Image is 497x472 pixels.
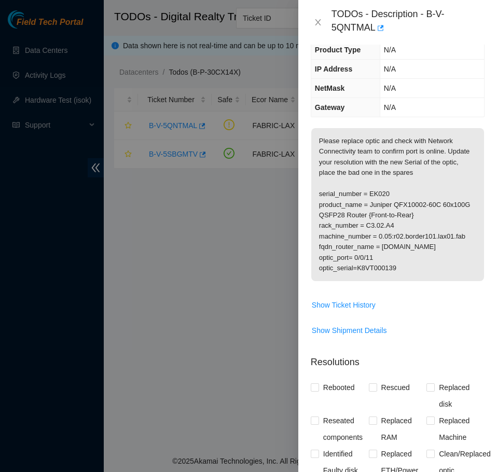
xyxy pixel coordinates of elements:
[384,46,396,54] span: N/A
[312,299,376,311] span: Show Ticket History
[311,322,388,339] button: Show Shipment Details
[319,379,359,396] span: Rebooted
[384,84,396,92] span: N/A
[384,103,396,112] span: N/A
[311,128,484,281] p: Please replace optic and check with Network Connectivity team to confirm port is online. Update y...
[311,18,325,27] button: Close
[314,18,322,26] span: close
[311,347,485,369] p: Resolutions
[315,103,345,112] span: Gateway
[377,412,427,446] span: Replaced RAM
[384,65,396,73] span: N/A
[315,46,361,54] span: Product Type
[377,379,414,396] span: Rescued
[315,84,345,92] span: NetMask
[315,65,352,73] span: IP Address
[435,379,485,412] span: Replaced disk
[312,325,387,336] span: Show Shipment Details
[435,412,485,446] span: Replaced Machine
[319,412,369,446] span: Reseated components
[311,297,376,313] button: Show Ticket History
[332,8,485,36] div: TODOs - Description - B-V-5QNTMAL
